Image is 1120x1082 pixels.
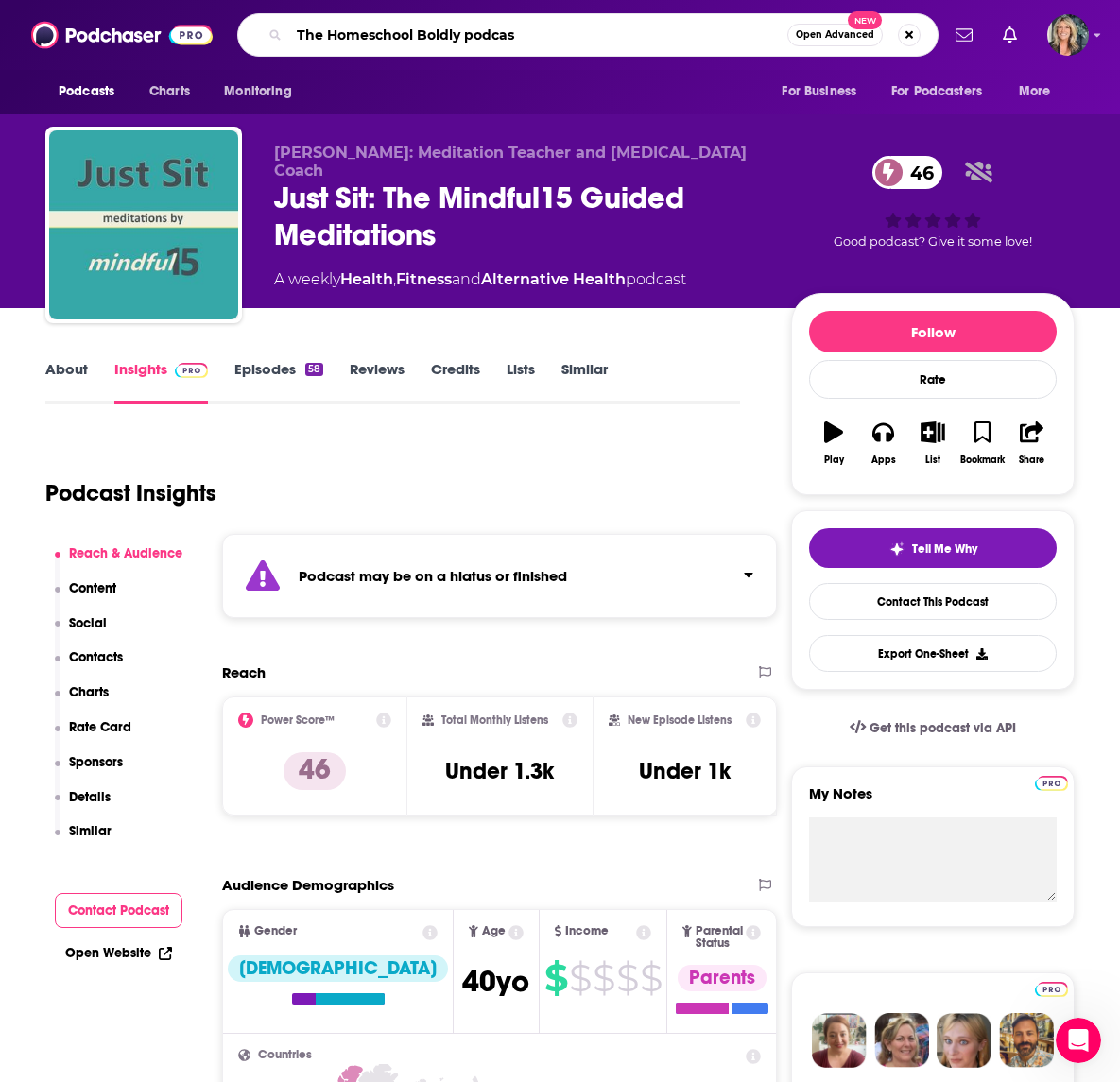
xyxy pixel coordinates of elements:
[350,360,405,404] a: Reviews
[114,360,208,404] a: InsightsPodchaser Pro
[452,270,481,288] span: and
[55,545,183,580] button: Reach & Audience
[809,784,1057,817] label: My Notes
[396,270,452,288] a: Fitness
[809,409,858,477] button: Play
[616,963,638,993] span: $
[441,713,548,727] h2: Total Monthly Listens
[835,705,1031,751] a: Get this podcast via API
[824,455,844,466] div: Play
[809,311,1057,352] button: Follow
[481,270,626,288] a: Alternative Health
[49,130,238,319] img: Just Sit: The Mindful15 Guided Meditations
[1047,14,1089,56] button: Show profile menu
[55,789,112,824] button: Details
[995,19,1025,51] a: Show notifications dropdown
[593,963,614,993] span: $
[69,789,111,805] p: Details
[925,455,940,466] div: List
[796,30,874,40] span: Open Advanced
[628,713,732,727] h2: New Episode Listens
[870,720,1016,736] span: Get this podcast via API
[957,409,1007,477] button: Bookmark
[960,455,1005,466] div: Bookmark
[565,925,609,937] span: Income
[787,24,883,46] button: Open AdvancedNew
[891,156,943,189] span: 46
[1047,14,1089,56] img: User Profile
[561,360,608,404] a: Similar
[768,74,880,110] button: open menu
[55,754,124,789] button: Sponsors
[340,270,393,288] a: Health
[299,567,567,585] strong: Podcast may be on a hiatus or finished
[889,541,905,557] img: tell me why sparkle
[640,963,662,993] span: $
[1056,1018,1101,1063] iframe: Intercom live chat
[69,649,123,665] p: Contacts
[462,963,529,1000] span: 40 yo
[791,144,1075,261] div: 46Good podcast? Give it some love!
[222,663,266,681] h2: Reach
[544,963,567,993] span: $
[445,757,554,785] h3: Under 1.3k
[809,635,1057,672] button: Export One-Sheet
[69,823,112,839] p: Similar
[908,409,957,477] button: List
[222,876,394,894] h2: Audience Demographics
[211,74,316,110] button: open menu
[69,580,116,596] p: Content
[55,893,183,928] button: Contact Podcast
[431,360,480,404] a: Credits
[31,17,213,53] img: Podchaser - Follow, Share and Rate Podcasts
[891,78,982,105] span: For Podcasters
[809,583,1057,620] a: Contact This Podcast
[258,1049,312,1061] span: Countries
[1019,455,1044,466] div: Share
[1035,776,1068,791] img: Podchaser Pro
[45,479,216,507] h1: Podcast Insights
[834,234,1032,249] span: Good podcast? Give it some love!
[937,1013,991,1068] img: Jules Profile
[871,455,896,466] div: Apps
[45,74,139,110] button: open menu
[812,1013,867,1068] img: Sydney Profile
[274,268,686,291] div: A weekly podcast
[69,545,182,561] p: Reach & Audience
[782,78,856,105] span: For Business
[1019,78,1051,105] span: More
[55,684,110,719] button: Charts
[55,615,108,650] button: Social
[507,360,535,404] a: Lists
[274,144,747,180] span: [PERSON_NAME]: Meditation Teacher and [MEDICAL_DATA] Coach
[55,823,112,858] button: Similar
[696,925,743,950] span: Parental Status
[1006,74,1075,110] button: open menu
[65,945,172,961] a: Open Website
[284,752,346,790] p: 46
[1035,773,1068,791] a: Pro website
[222,534,777,618] section: Click to expand status details
[69,684,109,700] p: Charts
[254,925,297,937] span: Gender
[948,19,980,51] a: Show notifications dropdown
[234,360,323,404] a: Episodes58
[1047,14,1089,56] span: Logged in as lisa.beech
[224,78,291,105] span: Monitoring
[1008,409,1057,477] button: Share
[809,360,1057,399] div: Rate
[874,1013,929,1068] img: Barbara Profile
[69,719,131,735] p: Rate Card
[55,649,124,684] button: Contacts
[912,541,977,557] span: Tell Me Why
[879,74,1009,110] button: open menu
[55,580,117,615] button: Content
[393,270,396,288] span: ,
[45,360,88,404] a: About
[149,78,190,105] span: Charts
[305,363,323,376] div: 58
[1035,979,1068,997] a: Pro website
[228,955,448,982] div: [DEMOGRAPHIC_DATA]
